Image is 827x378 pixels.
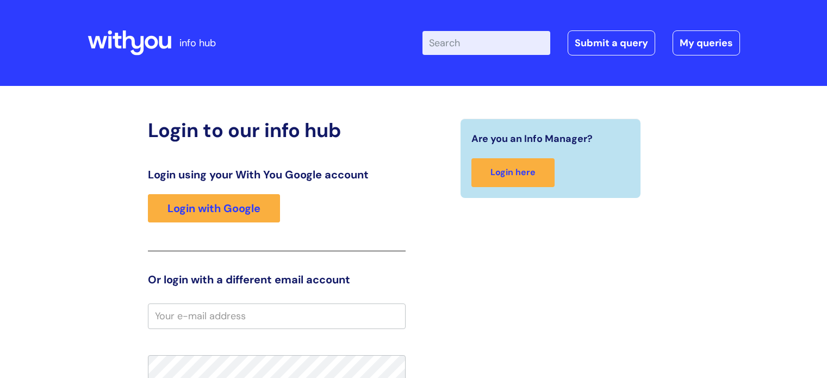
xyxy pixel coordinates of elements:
[568,30,655,55] a: Submit a query
[673,30,740,55] a: My queries
[148,194,280,222] a: Login with Google
[422,31,550,55] input: Search
[148,168,406,181] h3: Login using your With You Google account
[148,303,406,329] input: Your e-mail address
[148,273,406,286] h3: Or login with a different email account
[179,34,216,52] p: info hub
[148,119,406,142] h2: Login to our info hub
[471,130,593,147] span: Are you an Info Manager?
[471,158,555,187] a: Login here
